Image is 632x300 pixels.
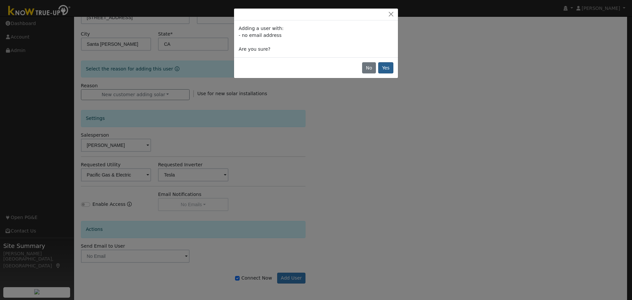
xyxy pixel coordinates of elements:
[239,46,270,52] span: Are you sure?
[362,62,376,73] button: No
[239,26,283,31] span: Adding a user with:
[239,33,281,38] span: - no email address
[386,11,396,18] button: Close
[378,62,393,73] button: Yes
